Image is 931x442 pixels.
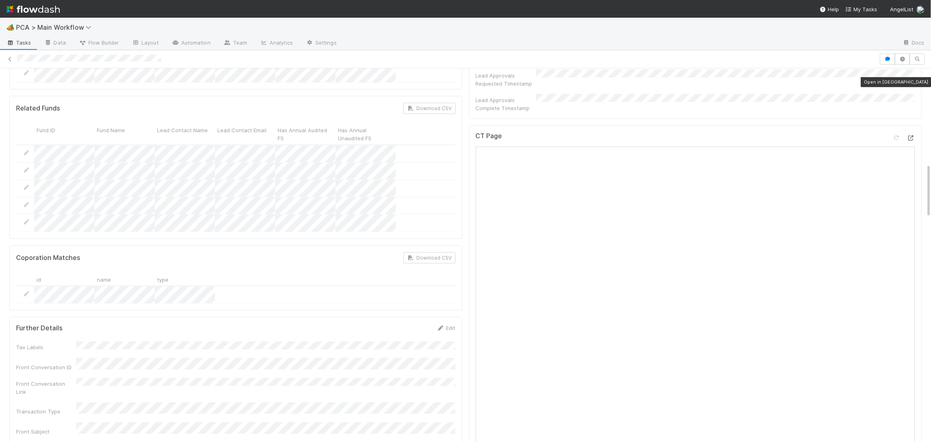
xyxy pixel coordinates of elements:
h5: Further Details [16,324,63,332]
h5: Related Funds [16,104,60,113]
div: Lead Approvals Complete Timestamp [476,96,536,112]
a: Layout [125,37,165,50]
button: Download CSV [403,252,456,264]
a: Team [217,37,254,50]
button: Download CSV [403,103,456,114]
div: id [34,273,94,286]
span: 🏕️ [6,24,14,31]
a: Settings [299,37,343,50]
div: type [155,273,215,286]
div: name [94,273,155,286]
div: Tax Labels [16,344,76,352]
div: Fund Name [94,124,155,144]
a: Flow Builder [72,37,125,50]
div: Fund ID [34,124,94,144]
div: Has Annual Unaudited FS [336,124,396,144]
div: Lead Approvals Requested Timestamp [476,72,536,88]
img: logo-inverted-e16ddd16eac7371096b0.svg [6,2,60,16]
h5: Coporation Matches [16,254,80,262]
a: Docs [896,37,931,50]
img: avatar_2bce2475-05ee-46d3-9413-d3901f5fa03f.png [917,6,925,14]
div: Front Conversation Link [16,380,76,396]
div: Has Annual Audited FS [275,124,336,144]
span: Tasks [6,39,31,47]
a: Analytics [254,37,299,50]
span: Flow Builder [79,39,119,47]
a: My Tasks [845,5,877,13]
a: Data [38,37,72,50]
span: PCA > Main Workflow [16,23,95,31]
h5: CT Page [476,132,502,140]
div: Front Conversation ID [16,364,76,372]
span: My Tasks [845,6,877,12]
div: Lead Contact Email [215,124,275,144]
div: Front Subject [16,428,76,436]
a: Automation [165,37,217,50]
a: Edit [437,325,456,331]
div: Help [820,5,839,13]
div: Lead Contact Name [155,124,215,144]
span: AngelList [890,6,913,12]
div: Transaction Type [16,408,76,416]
